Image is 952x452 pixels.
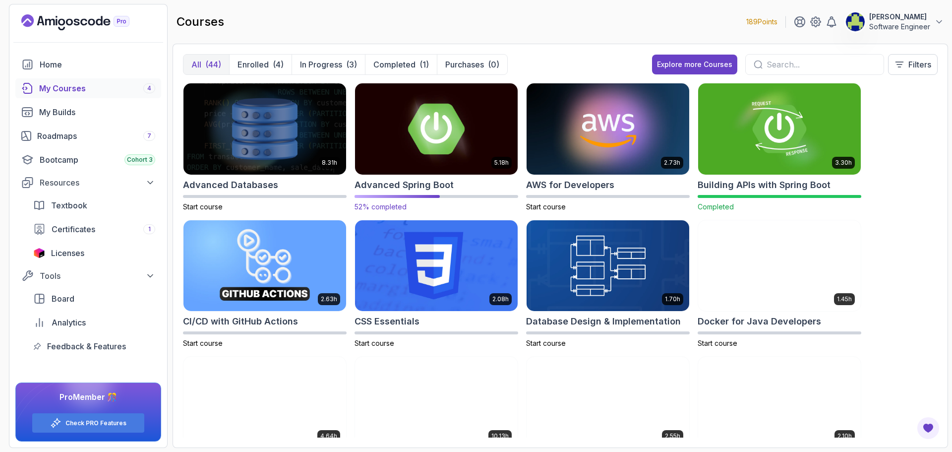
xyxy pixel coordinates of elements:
a: Building APIs with Spring Boot card3.30hBuilding APIs with Spring BootCompleted [698,83,861,212]
h2: courses [177,14,224,30]
span: Start course [183,339,223,347]
img: jetbrains icon [33,248,45,258]
input: Search... [767,59,876,70]
p: 2.55h [665,432,680,440]
img: CSS Essentials card [355,220,518,312]
p: Software Engineer [869,22,930,32]
a: certificates [27,219,161,239]
img: Advanced Databases card [183,83,346,175]
a: Landing page [21,14,152,30]
img: GitHub Toolkit card [698,357,861,448]
span: 52% completed [355,202,407,211]
h2: Advanced Databases [183,178,278,192]
span: Start course [526,202,566,211]
span: Start course [698,339,737,347]
button: Filters [888,54,938,75]
a: feedback [27,336,161,356]
span: Feedback & Features [47,340,126,352]
img: Git & GitHub Fundamentals card [527,357,689,448]
p: All [191,59,201,70]
p: 10.13h [491,432,509,440]
img: user profile image [846,12,865,31]
a: builds [15,102,161,122]
p: Filters [908,59,931,70]
img: CI/CD with GitHub Actions card [183,220,346,312]
span: Start course [526,339,566,347]
button: Purchases(0) [437,55,507,74]
div: (1) [419,59,429,70]
div: Roadmaps [37,130,155,142]
p: Enrolled [238,59,269,70]
p: 3.30h [835,159,852,167]
span: Start course [183,202,223,211]
div: (44) [205,59,221,70]
p: [PERSON_NAME] [869,12,930,22]
img: Docker For Professionals card [183,357,346,448]
span: 1 [148,225,151,233]
div: Home [40,59,155,70]
img: Docker for Java Developers card [698,220,861,312]
span: Start course [355,339,394,347]
span: Board [52,293,74,305]
div: (4) [273,59,284,70]
p: In Progress [300,59,342,70]
a: Advanced Spring Boot card5.18hAdvanced Spring Boot52% completed [355,83,518,212]
p: 4.64h [320,432,337,440]
p: 1.45h [837,295,852,303]
h2: CI/CD with GitHub Actions [183,315,298,328]
h2: Docker for Java Developers [698,315,821,328]
p: 8.31h [322,159,337,167]
h2: CSS Essentials [355,315,419,328]
span: 7 [147,132,151,140]
button: Enrolled(4) [229,55,292,74]
button: Completed(1) [365,55,437,74]
p: Completed [373,59,416,70]
a: board [27,289,161,309]
img: Building APIs with Spring Boot card [698,83,861,175]
p: Purchases [445,59,484,70]
div: Resources [40,177,155,189]
a: Explore more Courses [652,55,737,74]
div: Explore more Courses [657,60,732,69]
span: Completed [698,202,734,211]
p: 1.70h [665,295,680,303]
p: 189 Points [746,17,777,27]
div: (3) [346,59,357,70]
h2: AWS for Developers [526,178,614,192]
p: 2.63h [321,295,337,303]
img: Database Design & Implementation card [527,220,689,312]
div: My Courses [39,82,155,94]
a: analytics [27,313,161,332]
a: textbook [27,195,161,215]
img: AWS for Developers card [527,83,689,175]
span: Licenses [51,247,84,259]
h2: Database Design & Implementation [526,315,681,328]
button: Resources [15,174,161,192]
a: licenses [27,243,161,263]
a: Check PRO Features [65,419,126,427]
div: Bootcamp [40,154,155,166]
div: (0) [488,59,499,70]
p: 2.73h [664,159,680,167]
button: In Progress(3) [292,55,365,74]
a: bootcamp [15,150,161,170]
div: My Builds [39,106,155,118]
span: Analytics [52,317,86,328]
img: Advanced Spring Boot card [351,81,522,177]
span: Cohort 3 [127,156,153,164]
button: Tools [15,267,161,285]
p: 5.18h [494,159,509,167]
button: user profile image[PERSON_NAME]Software Engineer [845,12,944,32]
span: Textbook [51,199,87,211]
p: 2.08h [492,295,509,303]
p: 2.10h [837,432,852,440]
a: roadmaps [15,126,161,146]
img: Git for Professionals card [355,357,518,448]
a: home [15,55,161,74]
span: Certificates [52,223,95,235]
h2: Building APIs with Spring Boot [698,178,831,192]
h2: Advanced Spring Boot [355,178,454,192]
button: All(44) [183,55,229,74]
span: 4 [147,84,151,92]
button: Check PRO Features [32,413,145,433]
